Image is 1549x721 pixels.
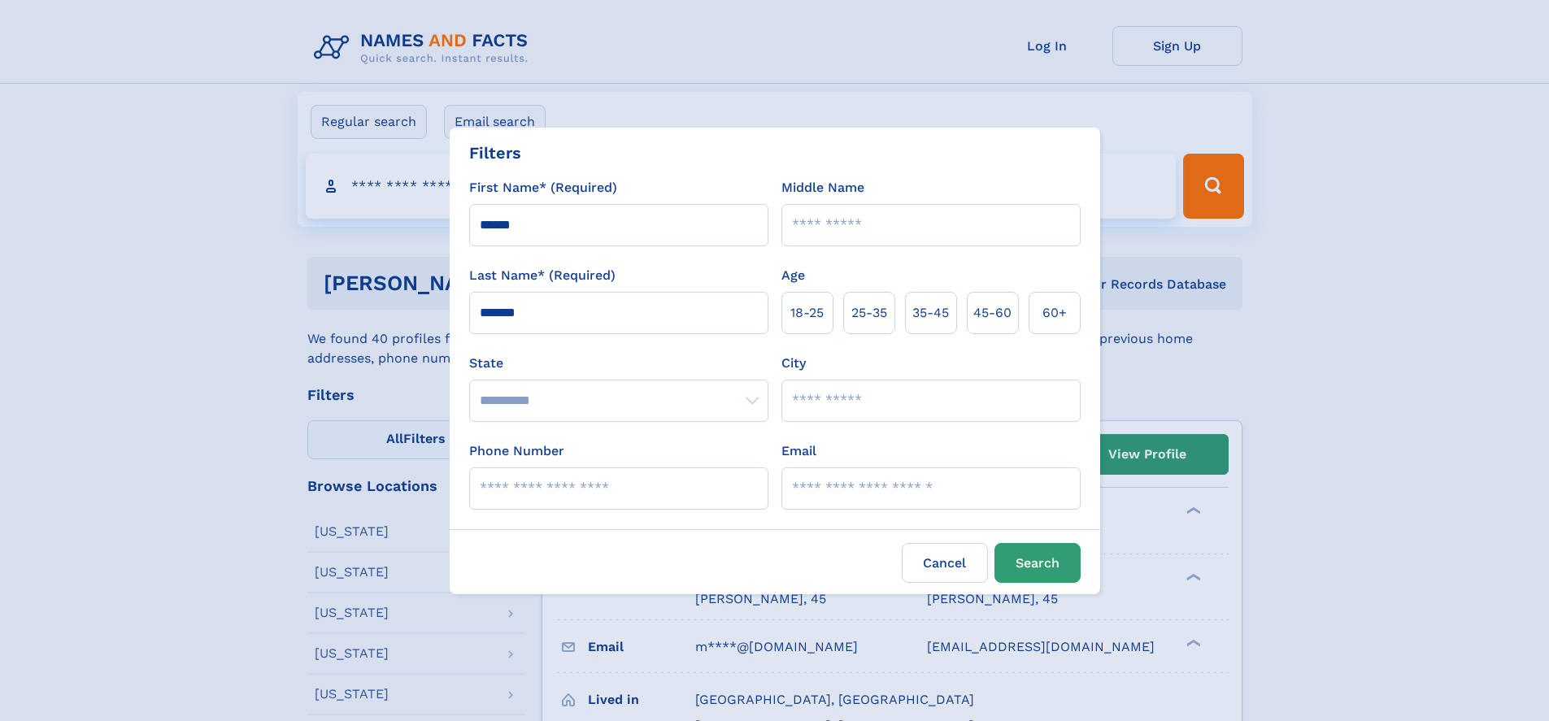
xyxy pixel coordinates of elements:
label: City [781,354,806,373]
label: First Name* (Required) [469,178,617,198]
label: Phone Number [469,441,564,461]
label: State [469,354,768,373]
div: Filters [469,141,521,165]
label: Middle Name [781,178,864,198]
span: 35‑45 [912,303,949,323]
label: Cancel [902,543,988,583]
label: Last Name* (Required) [469,266,616,285]
span: 60+ [1042,303,1067,323]
span: 25‑35 [851,303,887,323]
label: Email [781,441,816,461]
span: 18‑25 [790,303,824,323]
button: Search [994,543,1081,583]
label: Age [781,266,805,285]
span: 45‑60 [973,303,1012,323]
